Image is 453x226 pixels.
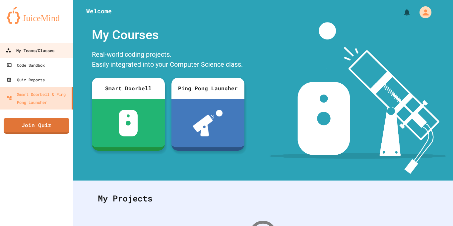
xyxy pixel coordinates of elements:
[6,46,54,55] div: My Teams/Classes
[269,22,447,174] img: banner-image-my-projects.png
[7,76,45,84] div: Quiz Reports
[193,110,223,136] img: ppl-with-ball.png
[4,118,69,134] a: Join Quiz
[413,5,433,20] div: My Account
[7,90,69,106] div: Smart Doorbell & Ping Pong Launcher
[7,61,45,69] div: Code Sandbox
[92,78,165,99] div: Smart Doorbell
[89,48,248,73] div: Real-world coding projects. Easily integrated into your Computer Science class.
[91,186,435,211] div: My Projects
[7,7,66,24] img: logo-orange.svg
[119,110,138,136] img: sdb-white.svg
[391,7,413,18] div: My Notifications
[171,78,244,99] div: Ping Pong Launcher
[89,22,248,48] div: My Courses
